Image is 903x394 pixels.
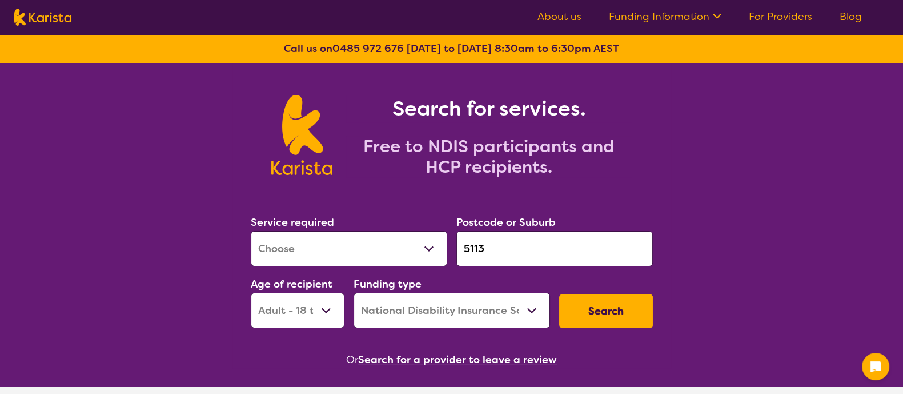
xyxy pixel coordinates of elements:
img: Karista logo [271,95,332,175]
span: Or [346,351,358,368]
h1: Search for services. [346,95,632,122]
label: Funding type [354,277,422,291]
b: Call us on [DATE] to [DATE] 8:30am to 6:30pm AEST [284,42,619,55]
a: For Providers [749,10,812,23]
h2: Free to NDIS participants and HCP recipients. [346,136,632,177]
a: Funding Information [609,10,721,23]
button: Search for a provider to leave a review [358,351,557,368]
a: 0485 972 676 [332,42,404,55]
input: Type [456,231,653,266]
label: Service required [251,216,334,229]
button: Search [559,294,653,328]
label: Age of recipient [251,277,332,291]
label: Postcode or Suburb [456,216,556,229]
img: Karista logo [14,9,71,26]
a: About us [537,10,581,23]
a: Blog [840,10,862,23]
